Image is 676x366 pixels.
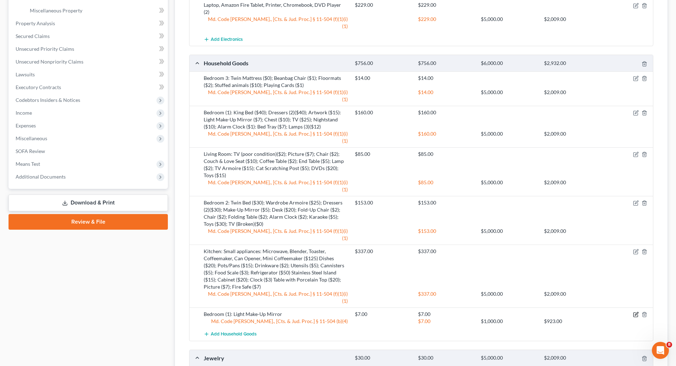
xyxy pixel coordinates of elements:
div: Living Room: TV (poor condition)($2); Picture ($7); Chair ($2); Couch & Love Seat ($10); Coffee T... [200,151,351,179]
div: $160.00 [414,109,477,116]
button: Add Household Goods [204,328,257,341]
div: $229.00 [414,1,477,9]
div: $2,009.00 [540,179,603,186]
div: Md. Code [PERSON_NAME]., [Cts. & Jud. Proc.] § 11-504 (f)(1)(i)(1) [200,290,351,305]
a: Download & Print [9,195,168,211]
span: Executory Contracts [16,84,61,90]
div: $5,000.00 [477,130,540,137]
div: $229.00 [351,1,414,9]
span: Expenses [16,122,36,129]
div: $14.00 [414,89,477,96]
span: Secured Claims [16,33,50,39]
div: $2,009.00 [540,130,603,137]
span: Miscellaneous Property [30,7,82,13]
a: Property Analysis [10,17,168,30]
div: $7.00 [414,318,477,325]
iframe: Intercom live chat [652,342,669,359]
div: $153.00 [414,228,477,235]
div: $160.00 [414,130,477,137]
a: Unsecured Priority Claims [10,43,168,55]
div: $85.00 [414,179,477,186]
span: Additional Documents [16,174,66,180]
div: $756.00 [351,60,414,67]
span: Add Electronics [211,37,243,42]
a: Secured Claims [10,30,168,43]
div: $2,009.00 [540,290,603,297]
div: Md. Code [PERSON_NAME]., [Cts. & Jud. Proc.] § 11-504 (f)(1)(i)(1) [200,179,351,193]
div: $2,009.00 [540,89,603,96]
div: Bedroom 2: Twin Bed ($30); Wardrobe Armoire ($25); Dressers (2)($30); Make-Up Mirror ($5); Desk (... [200,199,351,228]
div: $5,000.00 [477,16,540,23]
div: $153.00 [414,199,477,206]
div: $337.00 [414,290,477,297]
div: Bedroom 3: Twin Mattress ($0); Beanbag Chair ($1); Floormats ($2); Stuffed animals ($10); Playing... [200,75,351,89]
span: Miscellaneous [16,135,47,141]
div: $337.00 [414,248,477,255]
span: Lawsuits [16,71,35,77]
a: Unsecured Nonpriority Claims [10,55,168,68]
div: $229.00 [414,16,477,23]
div: $14.00 [414,75,477,82]
div: $14.00 [351,75,414,82]
span: 8 [666,342,672,348]
span: Codebtors Insiders & Notices [16,97,80,103]
div: $30.00 [414,355,477,361]
div: $7.00 [351,311,414,318]
div: Md. Code [PERSON_NAME]., [Cts. & Jud. Proc.] § 11-504 (f)(1)(i)(1) [200,228,351,242]
div: $5,000.00 [477,355,540,361]
span: Unsecured Nonpriority Claims [16,59,83,65]
div: Jewelry [200,354,351,362]
div: Bedroom (1): King Bed ($40); Dressers (2)($40); Artwork ($15): Light Make-Up Mirror ($7); Chest (... [200,109,351,130]
a: Executory Contracts [10,81,168,94]
div: Kitchen: Small appliances: Microwave, Blender, Toaster, Coffeemaker, Can Opener, Mini Coffeemaker... [200,248,351,290]
a: Review & File [9,214,168,230]
div: Md. Code [PERSON_NAME]., [Cts. & Jud. Proc.] § 11-504 (f)(1)(i)(1) [200,130,351,144]
span: Property Analysis [16,20,55,26]
div: $5,000.00 [477,179,540,186]
span: Add Household Goods [211,331,257,337]
div: $6,000.00 [477,60,540,67]
div: $337.00 [351,248,414,255]
a: Lawsuits [10,68,168,81]
span: Income [16,110,32,116]
div: $5,000.00 [477,89,540,96]
div: $7.00 [414,311,477,318]
div: Household Goods [200,59,351,67]
div: $30.00 [351,355,414,361]
div: Md. Code [PERSON_NAME]., [Cts. & Jud. Proc.] § 11-504 (b)(4) [200,318,351,325]
div: $5,000.00 [477,228,540,235]
div: $2,009.00 [540,355,603,361]
div: Md. Code [PERSON_NAME]., [Cts. & Jud. Proc.] § 11-504 (f)(1)(i)(1) [200,89,351,103]
a: Miscellaneous Property [24,4,168,17]
div: $1,000.00 [477,318,540,325]
a: SOFA Review [10,145,168,158]
span: Unsecured Priority Claims [16,46,74,52]
div: Laptop, Amazon Fire Tablet, Printer, Chromebook, DVD Player (2) [200,1,351,16]
span: SOFA Review [16,148,45,154]
span: Means Test [16,161,40,167]
div: $160.00 [351,109,414,116]
div: $2,009.00 [540,16,603,23]
div: $756.00 [414,60,477,67]
div: $5,000.00 [477,290,540,297]
div: $923.00 [540,318,603,325]
div: $153.00 [351,199,414,206]
div: Md. Code [PERSON_NAME]., [Cts. & Jud. Proc.] § 11-504 (f)(1)(i)(1) [200,16,351,30]
div: $85.00 [351,151,414,158]
div: Bedroom (1): Light Make-Up Mirror [200,311,351,318]
button: Add Electronics [204,33,243,46]
div: $85.00 [414,151,477,158]
div: $2,009.00 [540,228,603,235]
div: $2,932.00 [540,60,603,67]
